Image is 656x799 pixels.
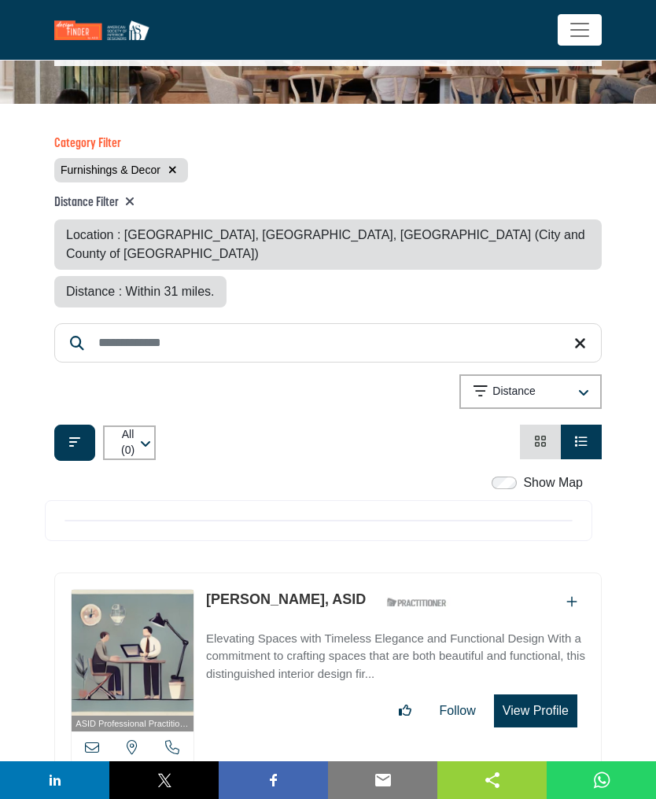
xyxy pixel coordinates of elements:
[575,435,588,448] a: View List
[561,425,602,459] li: List View
[459,374,602,409] button: Distance
[54,20,157,40] img: Site Logo
[72,590,193,716] img: Renee Fine, ASID
[155,771,174,790] img: twitter sharing button
[54,425,95,461] button: Filter categories
[54,195,602,211] h4: Distance Filter
[483,771,502,790] img: sharethis sharing button
[520,425,561,459] li: Card View
[534,435,547,448] a: View Card
[523,473,583,492] label: Show Map
[558,14,602,46] button: Toggle navigation
[54,323,602,363] input: Search Keyword
[206,620,585,683] a: Elevating Spaces with Timeless Elegance and Functional Design With a commitment to crafting space...
[492,384,535,399] p: Distance
[206,630,585,683] p: Elevating Spaces with Timeless Elegance and Functional Design With a commitment to crafting space...
[117,427,138,458] p: All (0)
[72,590,193,732] a: ASID Professional Practitioner
[374,771,392,790] img: email sharing button
[264,771,283,790] img: facebook sharing button
[206,589,366,610] p: Renee Fine, ASID
[103,425,156,460] button: All (0)
[61,164,160,176] span: Furnishings & Decor
[75,717,190,731] span: ASID Professional Practitioner
[592,771,611,790] img: whatsapp sharing button
[54,137,188,152] h6: Category Filter
[206,591,366,607] a: [PERSON_NAME], ASID
[494,694,577,727] button: View Profile
[66,228,585,260] span: Location : [GEOGRAPHIC_DATA], [GEOGRAPHIC_DATA], [GEOGRAPHIC_DATA] (City and County of [GEOGRAPHI...
[381,593,451,613] img: ASID Qualified Practitioners Badge Icon
[66,285,215,298] span: Distance : Within 31 miles.
[46,771,64,790] img: linkedin sharing button
[429,695,486,727] button: Follow
[566,595,577,609] a: Add To List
